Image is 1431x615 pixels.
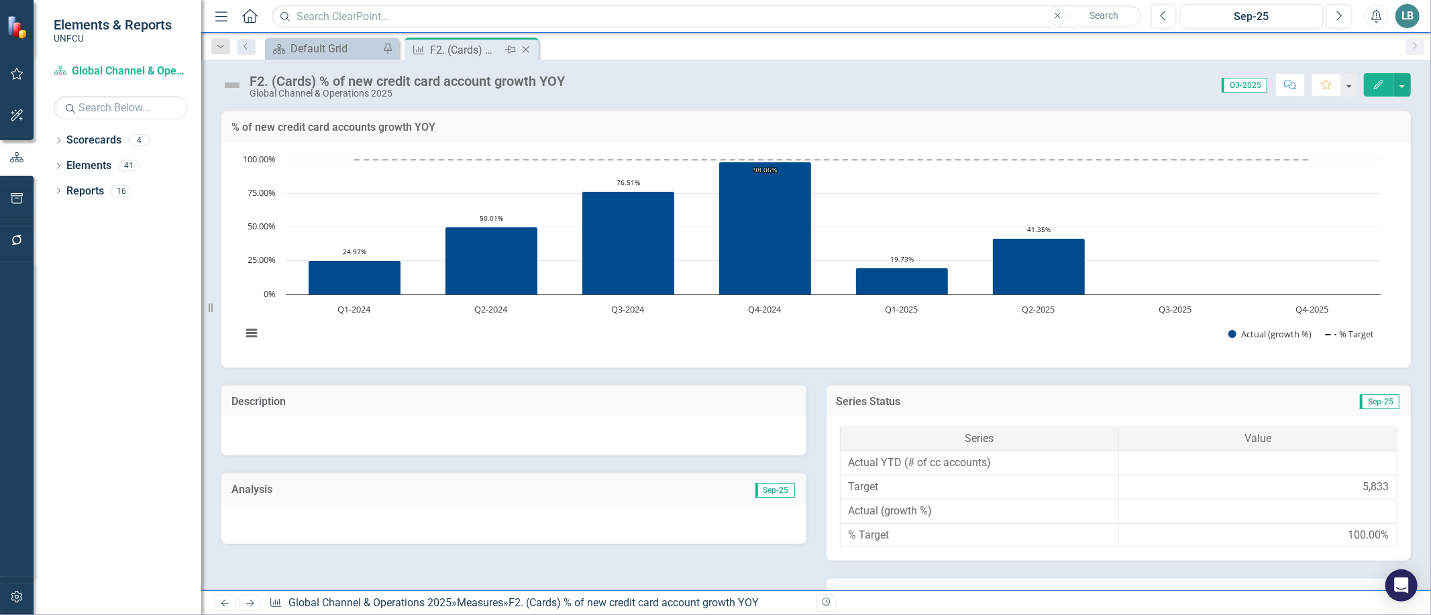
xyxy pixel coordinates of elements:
[6,14,31,39] img: ClearPoint Strategy
[250,89,565,99] div: Global Channel & Operations 2025
[268,40,379,57] a: Default Grid
[755,483,795,498] span: Sep-25
[54,17,172,33] span: Elements & Reports
[840,475,1118,499] td: Target
[856,268,949,294] path: Q1-2025, 19.73255615. Actual (growth %).
[54,96,188,119] input: Search Below...
[272,5,1141,28] input: Search ClearPoint...
[264,288,276,300] text: 0%
[288,596,452,609] a: Global Channel & Operations 2025
[250,74,565,89] div: F2. (Cards) % of new credit card account growth YOY
[1385,569,1418,602] div: Open Intercom Messenger
[840,523,1118,547] td: % Target
[1395,4,1420,28] button: LB
[509,596,759,609] div: F2. (Cards) % of new credit card account growth YOY
[480,213,503,223] text: 50.01%
[1222,78,1267,93] span: Q3-2025
[248,220,276,232] text: 50.00%
[309,160,1314,295] g: Actual (growth %), series 1 of 2. Bar series with 8 bars.
[235,153,1387,354] svg: Interactive chart
[54,64,188,79] a: Global Channel & Operations 2025
[1360,394,1399,409] span: Sep-25
[243,153,276,165] text: 100.00%
[66,184,104,199] a: Reports
[1348,528,1389,543] div: 100.00%
[1296,303,1329,315] text: Q4-2025
[582,191,675,294] path: Q3-2024, 76.50765077. Actual (growth %).
[111,185,132,197] div: 16
[309,260,401,294] path: Q1-2024, 24.96849685. Actual (growth %).
[837,589,1401,601] h3: Objectives
[1118,427,1397,451] th: Value
[475,303,509,315] text: Q2-2024
[993,238,1085,294] path: Q2-2025, 41.35093434. Actual (growth %).
[118,160,140,172] div: 41
[886,303,918,315] text: Q1-2025
[231,484,514,496] h3: Analysis
[719,162,812,294] path: Q4-2024, 98.05580558. Actual (growth %).
[343,247,366,256] text: 24.97%
[1071,7,1138,25] button: Search
[612,303,645,315] text: Q3-2024
[235,153,1397,354] div: Chart. Highcharts interactive chart.
[290,40,379,57] div: Default Grid
[54,33,172,44] small: UNFCU
[1228,329,1312,340] button: Show Actual (growth %)
[248,186,276,199] text: 75.00%
[430,42,502,58] div: F2. (Cards) % of new credit card account growth YOY
[1159,303,1192,315] text: Q3-2025
[1241,328,1312,340] text: Actual (growth %)
[242,323,260,342] button: View chart menu, Chart
[1027,225,1051,234] text: 41.35%
[1180,4,1323,28] button: Sep-25
[457,596,503,609] a: Measures
[66,133,121,148] a: Scorecards
[128,135,150,146] div: 4
[840,499,1118,523] td: Actual (growth %)
[749,303,782,315] text: Q4-2024
[445,227,538,294] path: Q2-2024, 50.0090009. Actual (growth %).
[1326,329,1375,340] button: Show % Target
[840,427,1118,451] th: Series
[753,165,777,174] text: 98.06%
[248,254,276,266] text: 25.00%
[890,254,914,264] text: 19.73%
[66,158,111,174] a: Elements
[231,396,796,408] h3: Description
[617,178,640,187] text: 76.51%
[1340,328,1375,340] text: % Target
[338,303,372,315] text: Q1-2024
[221,74,243,96] img: Not Defined
[837,396,1182,408] h3: Series Status
[1090,10,1118,21] span: Search
[269,596,806,611] div: » »
[840,451,1118,476] td: Actual YTD (# of cc accounts)
[1022,303,1055,315] text: Q2-2025
[1363,480,1389,495] div: 5,833
[352,157,1316,162] g: % Target, series 2 of 2. Line with 8 data points.
[1185,9,1318,25] div: Sep-25
[231,121,1401,133] h3: % of new credit card accounts growth YOY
